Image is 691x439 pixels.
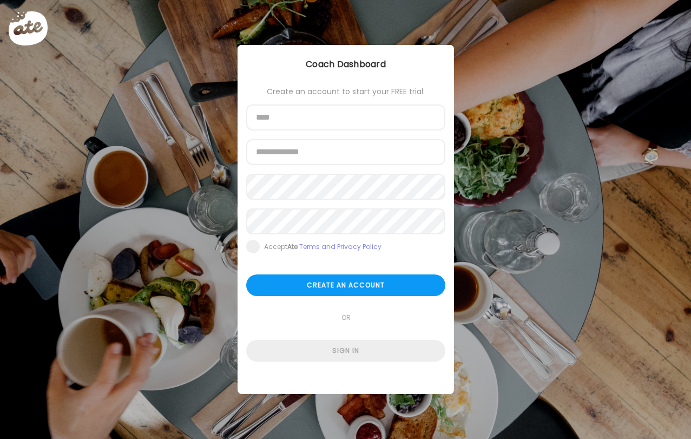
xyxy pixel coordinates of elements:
[337,307,354,329] span: or
[264,243,381,251] div: Accept
[246,274,445,296] div: Create an account
[287,242,298,251] b: Ate
[299,242,381,251] a: Terms and Privacy Policy
[246,87,445,96] div: Create an account to start your FREE trial:
[238,58,454,71] div: Coach Dashboard
[246,340,445,362] div: Sign in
